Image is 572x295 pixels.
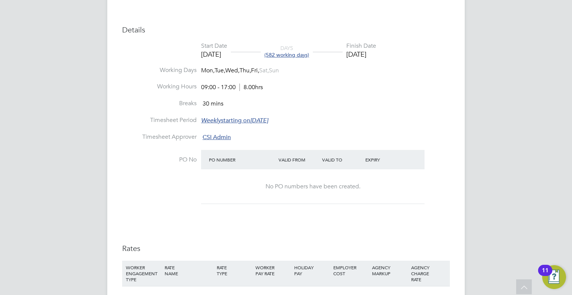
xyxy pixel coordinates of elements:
[331,261,370,280] div: EMPLOYER COST
[122,25,450,35] h3: Details
[346,50,376,59] div: [DATE]
[201,84,263,91] div: 09:00 - 17:00
[320,153,364,166] div: Valid To
[209,183,417,191] div: No PO numbers have been created.
[542,265,566,289] button: Open Resource Center, 11 new notifications
[201,67,214,74] span: Mon,
[542,270,549,280] div: 11
[163,261,214,280] div: RATE NAME
[264,51,309,58] span: (582 working days)
[122,156,197,164] label: PO No
[250,117,268,124] em: [DATE]
[122,133,197,141] label: Timesheet Approver
[363,153,407,166] div: Expiry
[269,67,279,74] span: Sun
[214,67,225,74] span: Tue,
[239,67,251,74] span: Thu,
[251,67,259,74] span: Fri,
[370,261,409,280] div: AGENCY MARKUP
[203,100,223,107] span: 30 mins
[201,117,268,124] span: starting on
[203,134,231,141] span: CSI Admin
[207,153,277,166] div: PO Number
[122,244,450,253] h3: Rates
[261,45,313,58] div: DAYS
[254,261,292,280] div: WORKER PAY RATE
[201,42,227,50] div: Start Date
[225,67,239,74] span: Wed,
[201,117,221,124] em: Weekly
[215,261,254,280] div: RATE TYPE
[259,67,269,74] span: Sat,
[122,66,197,74] label: Working Days
[122,116,197,124] label: Timesheet Period
[277,153,320,166] div: Valid From
[409,261,448,286] div: AGENCY CHARGE RATE
[201,50,227,59] div: [DATE]
[122,100,197,107] label: Breaks
[346,42,376,50] div: Finish Date
[292,261,331,280] div: HOLIDAY PAY
[239,84,263,91] span: 8.00hrs
[122,83,197,91] label: Working Hours
[124,261,163,286] div: WORKER ENGAGEMENT TYPE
